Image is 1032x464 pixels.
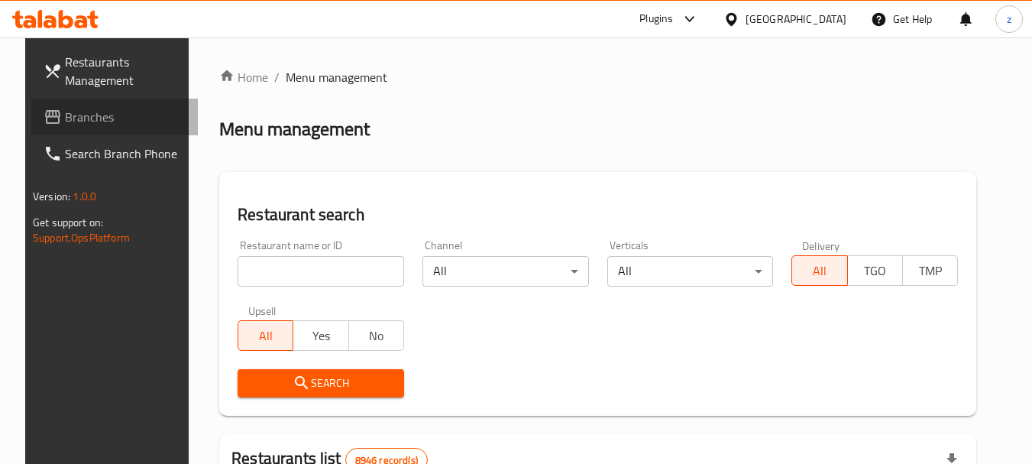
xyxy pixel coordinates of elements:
[65,53,186,89] span: Restaurants Management
[238,256,404,287] input: Search for restaurant name or ID..
[293,320,348,351] button: Yes
[33,187,70,206] span: Version:
[31,135,198,172] a: Search Branch Phone
[238,320,293,351] button: All
[33,213,103,232] span: Get support on:
[639,10,673,28] div: Plugins
[65,108,186,126] span: Branches
[1007,11,1011,28] span: z
[286,68,387,86] span: Menu management
[355,325,398,347] span: No
[798,260,841,282] span: All
[244,325,287,347] span: All
[65,144,186,163] span: Search Branch Phone
[422,256,589,287] div: All
[31,99,198,135] a: Branches
[274,68,280,86] li: /
[299,325,342,347] span: Yes
[219,68,268,86] a: Home
[238,203,958,226] h2: Restaurant search
[219,68,976,86] nav: breadcrumb
[607,256,774,287] div: All
[902,255,958,286] button: TMP
[219,117,370,141] h2: Menu management
[854,260,897,282] span: TGO
[791,255,847,286] button: All
[238,369,404,397] button: Search
[909,260,952,282] span: TMP
[248,305,277,316] label: Upsell
[33,228,130,248] a: Support.OpsPlatform
[802,240,840,251] label: Delivery
[73,187,96,206] span: 1.0.0
[31,44,198,99] a: Restaurants Management
[746,11,846,28] div: [GEOGRAPHIC_DATA]
[847,255,903,286] button: TGO
[250,374,392,393] span: Search
[348,320,404,351] button: No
